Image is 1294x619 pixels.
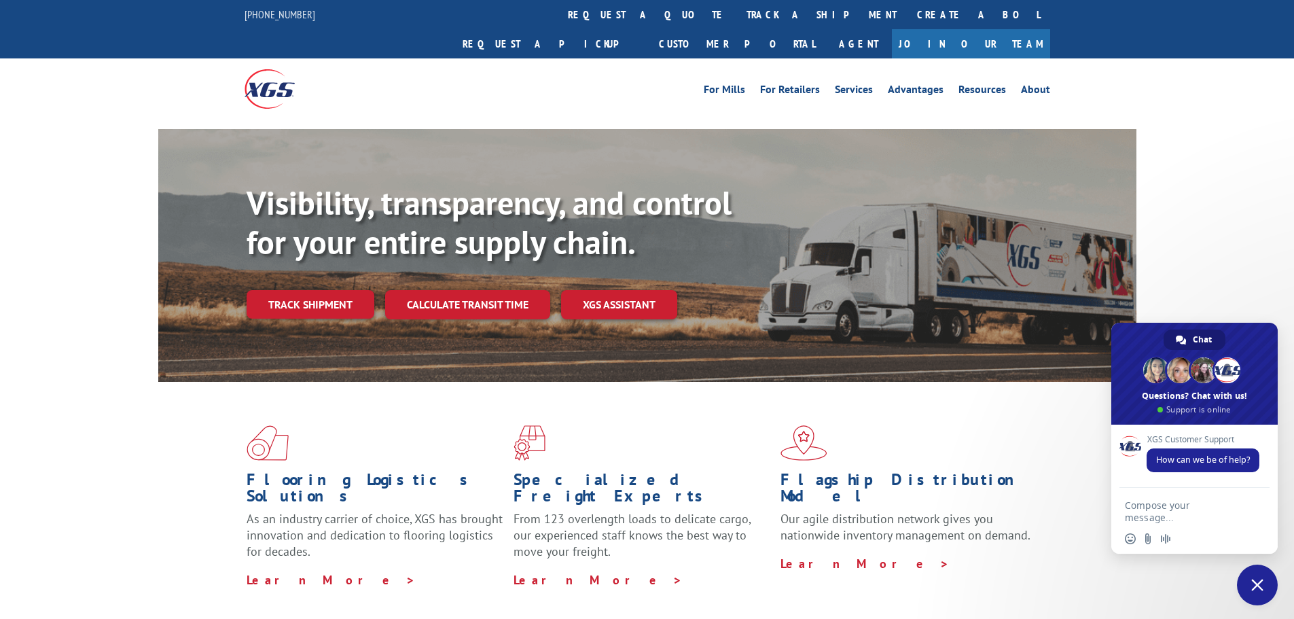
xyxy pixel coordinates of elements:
[1164,330,1225,350] div: Chat
[780,425,827,461] img: xgs-icon-flagship-distribution-model-red
[704,84,745,99] a: For Mills
[888,84,943,99] a: Advantages
[514,425,545,461] img: xgs-icon-focused-on-flooring-red
[1143,533,1153,544] span: Send a file
[247,472,503,511] h1: Flooring Logistics Solutions
[825,29,892,58] a: Agent
[247,425,289,461] img: xgs-icon-total-supply-chain-intelligence-red
[649,29,825,58] a: Customer Portal
[1156,454,1250,465] span: How can we be of help?
[1147,435,1259,444] span: XGS Customer Support
[1125,533,1136,544] span: Insert an emoji
[514,472,770,511] h1: Specialized Freight Experts
[247,181,732,263] b: Visibility, transparency, and control for your entire supply chain.
[1021,84,1050,99] a: About
[1237,565,1278,605] div: Close chat
[1160,533,1171,544] span: Audio message
[892,29,1050,58] a: Join Our Team
[958,84,1006,99] a: Resources
[385,290,550,319] a: Calculate transit time
[514,511,770,571] p: From 123 overlength loads to delicate cargo, our experienced staff knows the best way to move you...
[760,84,820,99] a: For Retailers
[514,572,683,588] a: Learn More >
[835,84,873,99] a: Services
[561,290,677,319] a: XGS ASSISTANT
[247,511,503,559] span: As an industry carrier of choice, XGS has brought innovation and dedication to flooring logistics...
[245,7,315,21] a: [PHONE_NUMBER]
[780,556,950,571] a: Learn More >
[452,29,649,58] a: Request a pickup
[1125,499,1234,524] textarea: Compose your message...
[780,472,1037,511] h1: Flagship Distribution Model
[1193,330,1212,350] span: Chat
[247,572,416,588] a: Learn More >
[780,511,1030,543] span: Our agile distribution network gives you nationwide inventory management on demand.
[247,290,374,319] a: Track shipment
